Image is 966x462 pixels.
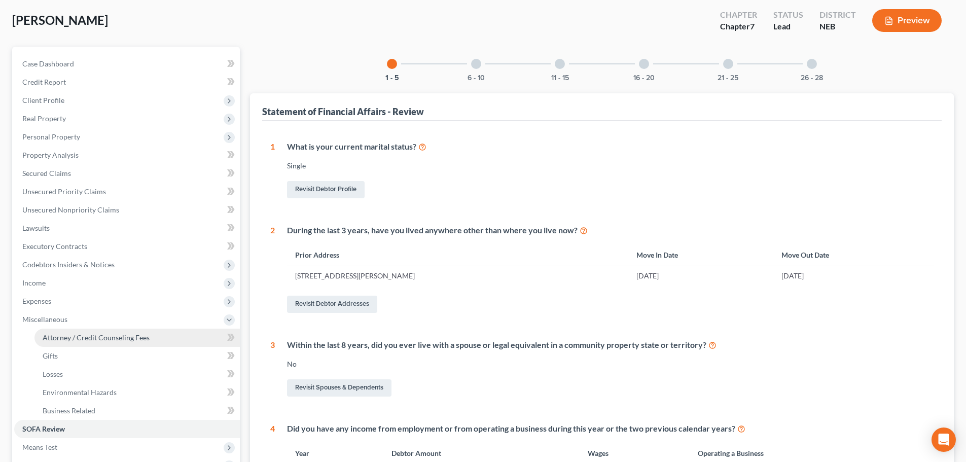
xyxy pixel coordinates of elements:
[287,296,377,313] a: Revisit Debtor Addresses
[43,406,95,415] span: Business Related
[932,428,956,452] div: Open Intercom Messenger
[34,329,240,347] a: Attorney / Credit Counseling Fees
[22,224,50,232] span: Lawsuits
[628,244,773,266] th: Move In Date
[22,187,106,196] span: Unsecured Priority Claims
[287,181,365,198] a: Revisit Debtor Profile
[22,443,57,451] span: Means Test
[718,75,738,82] button: 21 - 25
[773,244,934,266] th: Move Out Date
[287,359,934,369] div: No
[43,351,58,360] span: Gifts
[270,339,275,399] div: 3
[773,266,934,286] td: [DATE]
[34,347,240,365] a: Gifts
[287,266,628,286] td: [STREET_ADDRESS][PERSON_NAME]
[43,370,63,378] span: Losses
[633,75,655,82] button: 16 - 20
[773,9,803,21] div: Status
[287,161,934,171] div: Single
[14,55,240,73] a: Case Dashboard
[34,383,240,402] a: Environmental Hazards
[720,21,757,32] div: Chapter
[14,73,240,91] a: Credit Report
[819,21,856,32] div: NEB
[14,420,240,438] a: SOFA Review
[819,9,856,21] div: District
[801,75,823,82] button: 26 - 28
[22,297,51,305] span: Expenses
[43,333,150,342] span: Attorney / Credit Counseling Fees
[14,183,240,201] a: Unsecured Priority Claims
[287,244,628,266] th: Prior Address
[287,423,934,435] div: Did you have any income from employment or from operating a business during this year or the two ...
[773,21,803,32] div: Lead
[287,339,934,351] div: Within the last 8 years, did you ever live with a spouse or legal equivalent in a community prope...
[22,424,65,433] span: SOFA Review
[34,402,240,420] a: Business Related
[14,237,240,256] a: Executory Contracts
[22,114,66,123] span: Real Property
[22,78,66,86] span: Credit Report
[22,242,87,251] span: Executory Contracts
[22,315,67,324] span: Miscellaneous
[468,75,485,82] button: 6 - 10
[750,21,755,31] span: 7
[14,164,240,183] a: Secured Claims
[385,75,399,82] button: 1 - 5
[14,201,240,219] a: Unsecured Nonpriority Claims
[14,219,240,237] a: Lawsuits
[720,9,757,21] div: Chapter
[262,105,424,118] div: Statement of Financial Affairs - Review
[287,141,934,153] div: What is your current marital status?
[12,13,108,27] span: [PERSON_NAME]
[22,96,64,104] span: Client Profile
[872,9,942,32] button: Preview
[22,169,71,177] span: Secured Claims
[287,379,391,397] a: Revisit Spouses & Dependents
[22,151,79,159] span: Property Analysis
[551,75,569,82] button: 11 - 15
[34,365,240,383] a: Losses
[22,59,74,68] span: Case Dashboard
[43,388,117,397] span: Environmental Hazards
[14,146,240,164] a: Property Analysis
[628,266,773,286] td: [DATE]
[270,225,275,315] div: 2
[270,141,275,200] div: 1
[22,132,80,141] span: Personal Property
[22,278,46,287] span: Income
[22,205,119,214] span: Unsecured Nonpriority Claims
[287,225,934,236] div: During the last 3 years, have you lived anywhere other than where you live now?
[22,260,115,269] span: Codebtors Insiders & Notices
